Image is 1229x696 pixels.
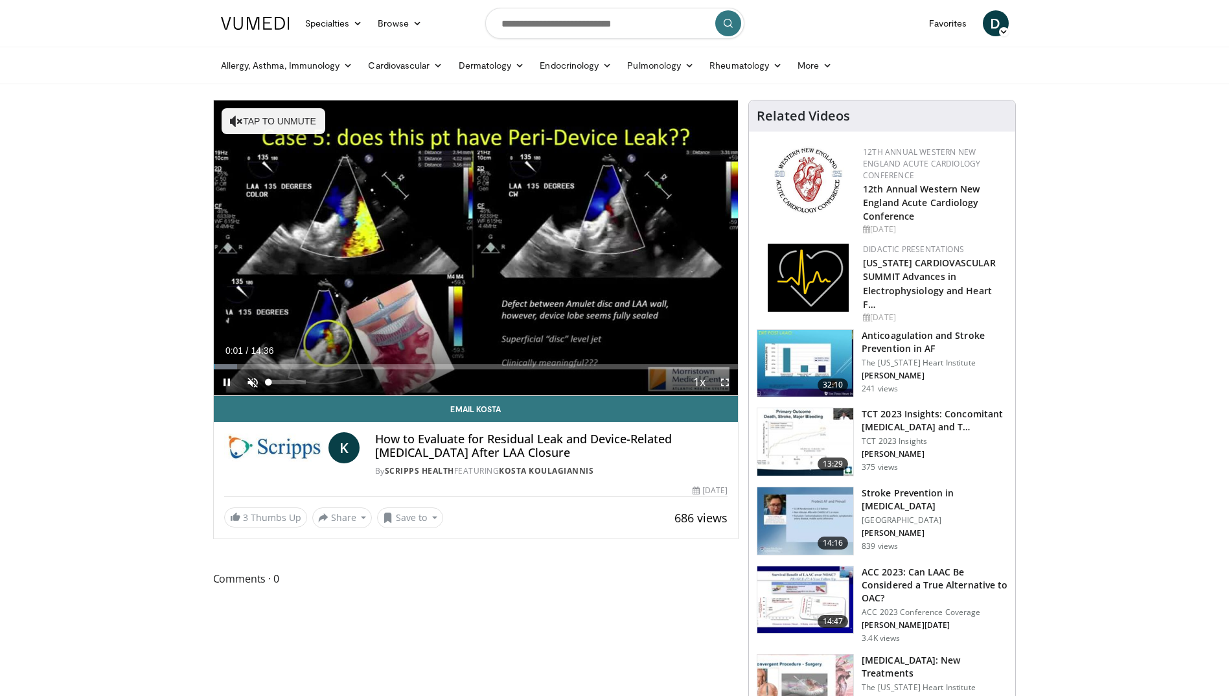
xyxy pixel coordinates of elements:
[385,465,454,476] a: Scripps Health
[862,528,1007,539] p: [PERSON_NAME]
[921,10,975,36] a: Favorites
[693,485,728,496] div: [DATE]
[213,570,739,587] span: Comments 0
[297,10,371,36] a: Specialties
[674,510,728,526] span: 686 views
[269,380,306,384] div: Volume Level
[370,10,430,36] a: Browse
[360,52,450,78] a: Cardiovascular
[983,10,1009,36] a: D
[862,682,1007,693] p: The [US_STATE] Heart Institute
[757,329,1007,398] a: 32:10 Anticoagulation and Stroke Prevention in AF The [US_STATE] Heart Institute [PERSON_NAME] 24...
[862,654,1007,680] h3: [MEDICAL_DATA]: New Treatments
[214,396,739,422] a: Email Kosta
[863,244,1005,255] div: Didactic Presentations
[225,345,243,356] span: 0:01
[862,515,1007,526] p: [GEOGRAPHIC_DATA]
[862,358,1007,368] p: The [US_STATE] Heart Institute
[862,462,898,472] p: 375 views
[222,108,325,134] button: Tap to unmute
[221,17,290,30] img: VuMedi Logo
[768,244,849,312] img: 1860aa7a-ba06-47e3-81a4-3dc728c2b4cf.png.150x105_q85_autocrop_double_scale_upscale_version-0.2.png
[451,52,533,78] a: Dermatology
[757,408,1007,476] a: 13:29 TCT 2023 Insights: Concomitant [MEDICAL_DATA] and T… TCT 2023 Insights [PERSON_NAME] 375 views
[375,432,728,460] h4: How to Evaluate for Residual Leak and Device-Related [MEDICAL_DATA] After LAA Closure
[757,566,1007,644] a: 14:47 ACC 2023: Can LAAC Be Considered a True Alternative to OAC? ACC 2023 Conference Coverage [P...
[862,436,1007,447] p: TCT 2023 Insights
[862,566,1007,605] h3: ACC 2023: Can LAAC Be Considered a True Alternative to OAC?
[863,183,980,222] a: 12th Annual Western New England Acute Cardiology Conference
[863,146,980,181] a: 12th Annual Western New England Acute Cardiology Conference
[862,329,1007,355] h3: Anticoagulation and Stroke Prevention in AF
[224,507,307,528] a: 3 Thumbs Up
[375,465,728,477] div: By FEATURING
[243,511,248,524] span: 3
[818,378,849,391] span: 32:10
[246,345,249,356] span: /
[214,364,739,369] div: Progress Bar
[702,52,790,78] a: Rheumatology
[757,487,853,555] img: 10bc46ae-dc7a-43c2-88c6-5b7f04683f4a.150x105_q85_crop-smart_upscale.jpg
[862,449,1007,459] p: [PERSON_NAME]
[757,487,1007,555] a: 14:16 Stroke Prevention in [MEDICAL_DATA] [GEOGRAPHIC_DATA] [PERSON_NAME] 839 views
[485,8,744,39] input: Search topics, interventions
[757,330,853,397] img: 6ff3e136-e363-4d1d-afc3-9eb7dfd85ca8.150x105_q85_crop-smart_upscale.jpg
[818,458,849,470] span: 13:29
[772,146,844,215] img: 0954f259-7907-4053-a817-32a96463ecc8.png.150x105_q85_autocrop_double_scale_upscale_version-0.2.png
[818,615,849,628] span: 14:47
[818,537,849,550] span: 14:16
[377,507,443,528] button: Save to
[862,371,1007,381] p: [PERSON_NAME]
[863,224,1005,235] div: [DATE]
[757,108,850,124] h4: Related Videos
[251,345,273,356] span: 14:36
[757,566,853,634] img: 5de642db-ea73-4f4b-b7ce-67dc956c53dc.150x105_q85_crop-smart_upscale.jpg
[862,487,1007,513] h3: Stroke Prevention in [MEDICAL_DATA]
[862,408,1007,434] h3: TCT 2023 Insights: Concomitant [MEDICAL_DATA] and T…
[712,369,738,395] button: Fullscreen
[328,432,360,463] a: K
[240,369,266,395] button: Unmute
[863,312,1005,323] div: [DATE]
[499,465,593,476] a: Kosta Koulagiannis
[619,52,702,78] a: Pulmonology
[312,507,373,528] button: Share
[532,52,619,78] a: Endocrinology
[863,257,996,310] a: [US_STATE] CARDIOVASCULAR SUMMIT Advances in Electrophysiology and Heart F…
[862,633,900,644] p: 3.4K views
[214,369,240,395] button: Pause
[862,607,1007,618] p: ACC 2023 Conference Coverage
[862,541,898,551] p: 839 views
[862,384,898,394] p: 241 views
[213,52,361,78] a: Allergy, Asthma, Immunology
[790,52,840,78] a: More
[757,408,853,476] img: 8f8a1446-ec2a-4a96-b1a8-1aa889b7647c.150x105_q85_crop-smart_upscale.jpg
[214,100,739,396] video-js: Video Player
[686,369,712,395] button: Playback Rate
[862,620,1007,631] p: [PERSON_NAME][DATE]
[224,432,323,463] img: Scripps Health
